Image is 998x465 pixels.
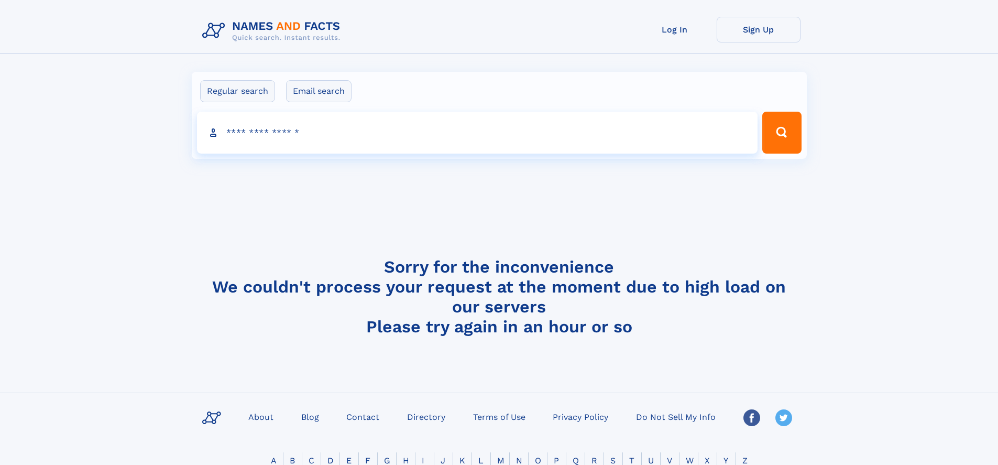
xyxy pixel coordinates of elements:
img: Facebook [743,409,760,426]
label: Regular search [200,80,275,102]
img: Logo Names and Facts [198,17,349,45]
button: Search Button [762,112,801,154]
a: Do Not Sell My Info [632,409,720,424]
h4: Sorry for the inconvenience We couldn't process your request at the moment due to high load on ou... [198,257,800,337]
a: Blog [297,409,323,424]
img: Twitter [775,409,792,426]
a: Log In [633,17,717,42]
a: Directory [403,409,449,424]
a: Privacy Policy [549,409,612,424]
input: search input [197,112,758,154]
a: Terms of Use [469,409,530,424]
a: Contact [342,409,383,424]
label: Email search [286,80,352,102]
a: About [244,409,278,424]
a: Sign Up [717,17,800,42]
